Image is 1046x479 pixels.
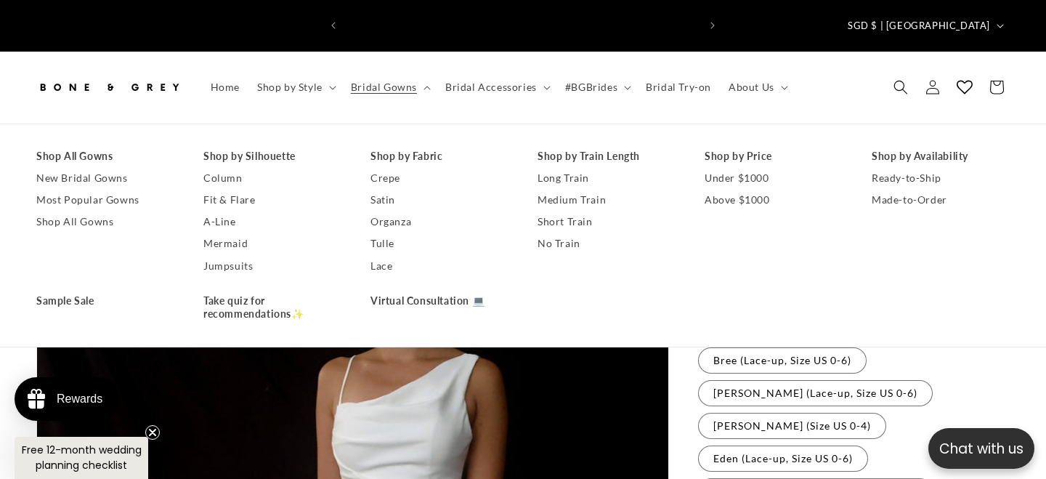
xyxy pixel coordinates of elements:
a: Column [203,167,341,189]
summary: #BGBrides [556,72,637,102]
a: Take quiz for recommendations✨ [203,290,341,325]
a: A-Line [203,211,341,233]
span: About Us [729,81,774,94]
span: Shop by Style [257,81,323,94]
span: #BGBrides [565,81,617,94]
a: Made-to-Order [872,189,1010,211]
span: SGD $ | [GEOGRAPHIC_DATA] [848,19,990,33]
a: Shop All Gowns [36,211,174,233]
a: Lace [370,255,508,277]
summary: Bridal Gowns [342,72,437,102]
a: Shop by Silhouette [203,145,341,167]
a: Crepe [370,167,508,189]
summary: Shop by Style [248,72,342,102]
div: Free 12-month wedding planning checklistClose teaser [15,437,148,479]
label: Eden (Lace-up, Size US 0-6) [698,446,868,472]
button: SGD $ | [GEOGRAPHIC_DATA] [839,12,1010,39]
span: Bridal Accessories [445,81,537,94]
img: Bone and Grey Bridal [36,71,182,103]
span: Bridal Gowns [351,81,417,94]
span: Free 12-month wedding planning checklist [22,443,142,472]
a: Most Popular Gowns [36,189,174,211]
a: Medium Train [538,189,676,211]
a: Long Train [538,167,676,189]
a: Organza [370,211,508,233]
a: Satin [370,189,508,211]
a: Shop All Gowns [36,145,174,167]
a: Bridal Try-on [637,72,720,102]
button: Next announcement [697,12,729,39]
a: Tulle [370,233,508,254]
span: Bridal Try-on [646,81,711,94]
a: Ready-to-Ship [872,167,1010,189]
button: Previous announcement [317,12,349,39]
div: Rewards [57,393,102,406]
a: Above $1000 [705,189,843,211]
p: Chat with us [928,438,1034,459]
a: Bone and Grey Bridal [31,66,187,109]
a: No Train [538,233,676,254]
a: Shop by Fabric [370,145,508,167]
a: Virtual Consultation 💻 [370,290,508,312]
a: Jumpsuits [203,255,341,277]
summary: Bridal Accessories [437,72,556,102]
a: Short Train [538,211,676,233]
a: Sample Sale [36,290,174,312]
a: Shop by Train Length [538,145,676,167]
label: Bree (Lace-up, Size US 0-6) [698,347,867,374]
a: Mermaid [203,233,341,254]
a: New Bridal Gowns [36,167,174,189]
a: Fit & Flare [203,189,341,211]
button: Close teaser [145,425,160,440]
a: Shop by Availability [872,145,1010,167]
a: Under $1000 [705,167,843,189]
summary: About Us [720,72,794,102]
button: Open chatbox [928,428,1034,469]
label: [PERSON_NAME] (Lace-up, Size US 0-6) [698,380,933,406]
a: Home [202,72,248,102]
a: Shop by Price [705,145,843,167]
summary: Search [885,71,917,103]
span: Home [211,81,240,94]
label: [PERSON_NAME] (Size US 0-4) [698,413,886,439]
